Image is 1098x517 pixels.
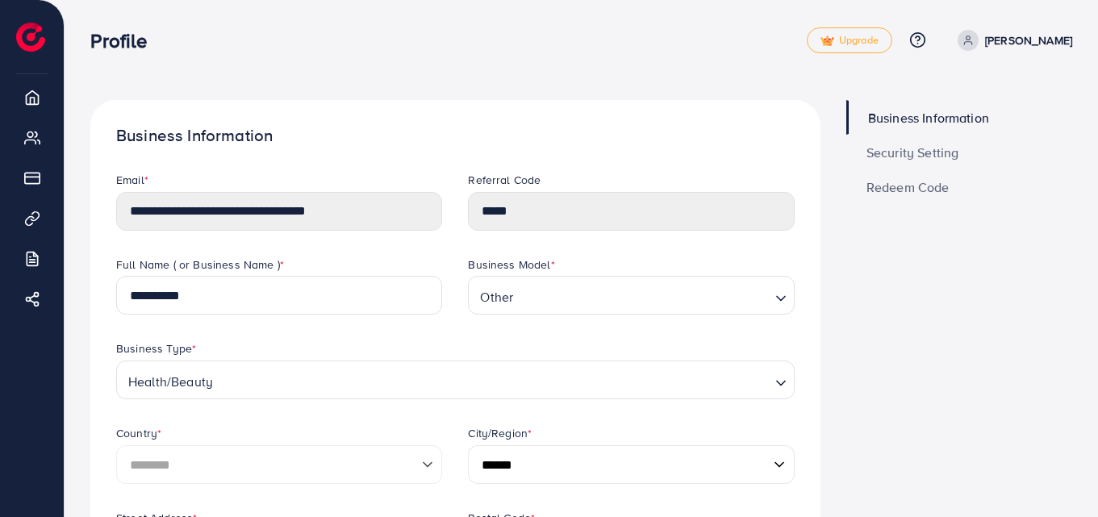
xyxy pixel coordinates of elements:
[477,285,516,309] span: Other
[518,284,769,309] input: Search for option
[468,276,794,315] div: Search for option
[1029,444,1086,505] iframe: Chat
[985,31,1072,50] p: [PERSON_NAME]
[468,425,532,441] label: City/Region
[116,172,148,188] label: Email
[807,27,892,53] a: tickUpgrade
[116,425,161,441] label: Country
[820,35,834,47] img: tick
[218,369,769,394] input: Search for option
[866,181,950,194] span: Redeem Code
[866,146,959,159] span: Security Setting
[951,30,1072,51] a: [PERSON_NAME]
[468,172,541,188] label: Referral Code
[468,256,554,273] label: Business Model
[116,340,196,356] label: Business Type
[820,35,879,47] span: Upgrade
[116,126,795,146] h1: Business Information
[116,256,284,273] label: Full Name ( or Business Name )
[868,111,989,124] span: Business Information
[90,29,160,52] h3: Profile
[116,361,795,399] div: Search for option
[125,369,216,394] span: Health/Beauty
[16,23,45,52] img: logo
